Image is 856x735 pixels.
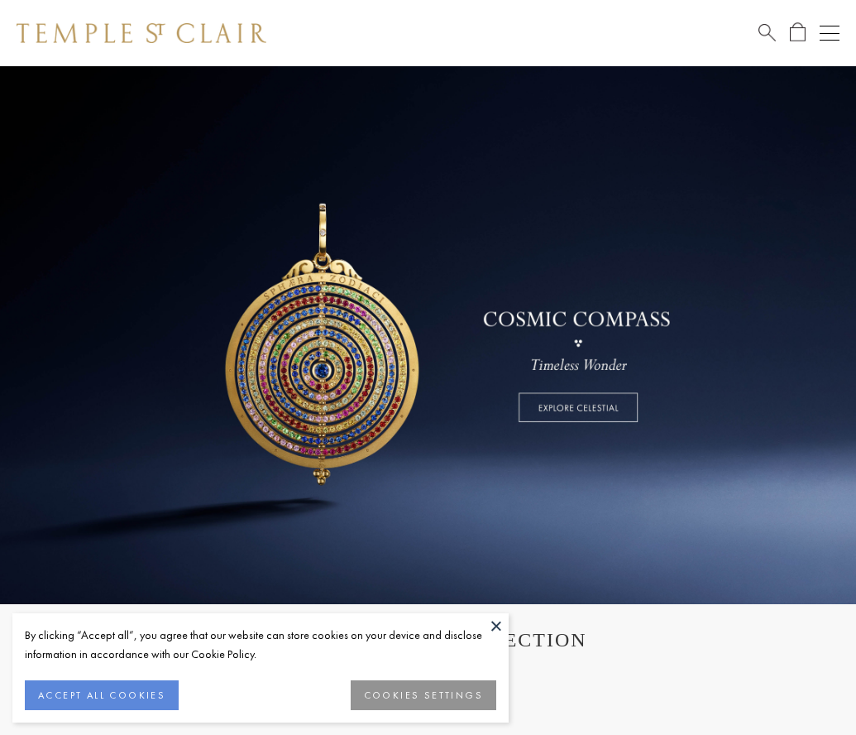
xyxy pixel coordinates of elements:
button: ACCEPT ALL COOKIES [25,680,179,710]
img: Temple St. Clair [17,23,266,43]
button: COOKIES SETTINGS [351,680,496,710]
a: Search [758,22,776,43]
div: By clicking “Accept all”, you agree that our website can store cookies on your device and disclos... [25,626,496,664]
button: Open navigation [820,23,839,43]
a: Open Shopping Bag [790,22,806,43]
